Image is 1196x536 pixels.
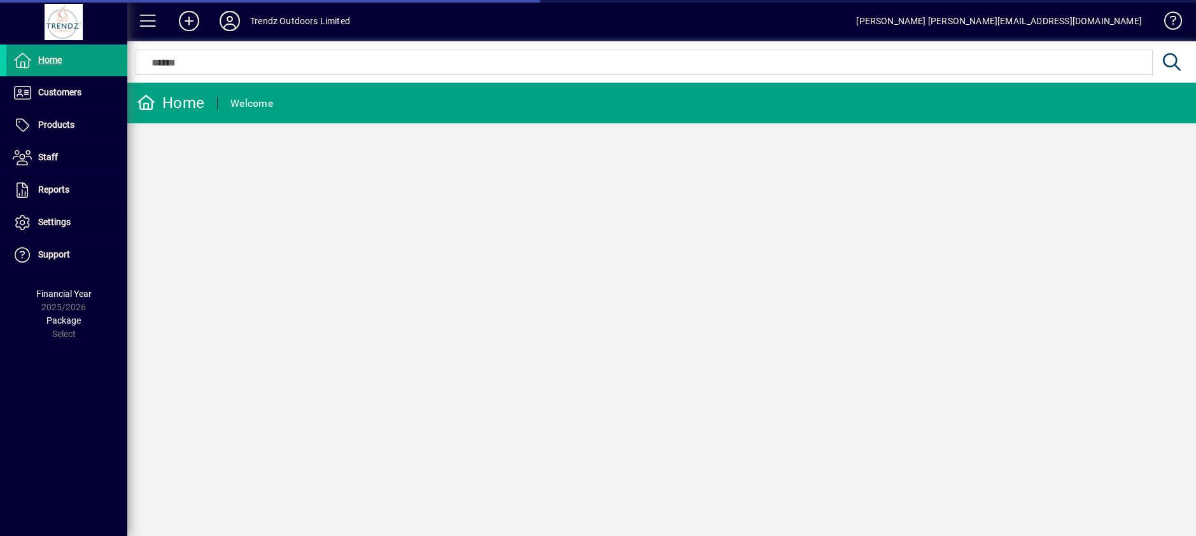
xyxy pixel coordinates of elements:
span: Customers [38,87,81,97]
div: Trendz Outdoors Limited [250,11,350,31]
a: Support [6,239,127,271]
span: Home [38,55,62,65]
span: Package [46,315,81,326]
span: Staff [38,152,58,162]
a: Reports [6,174,127,206]
a: Staff [6,142,127,174]
span: Settings [38,217,71,227]
button: Profile [209,10,250,32]
a: Knowledge Base [1155,3,1180,44]
a: Settings [6,207,127,238]
a: Products [6,109,127,141]
div: Home [137,93,204,113]
div: [PERSON_NAME] [PERSON_NAME][EMAIL_ADDRESS][DOMAIN_NAME] [856,11,1142,31]
span: Financial Year [36,289,92,299]
span: Reports [38,184,69,195]
button: Add [169,10,209,32]
span: Products [38,120,74,130]
div: Welcome [230,93,273,114]
span: Support [38,249,70,259]
a: Customers [6,77,127,109]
